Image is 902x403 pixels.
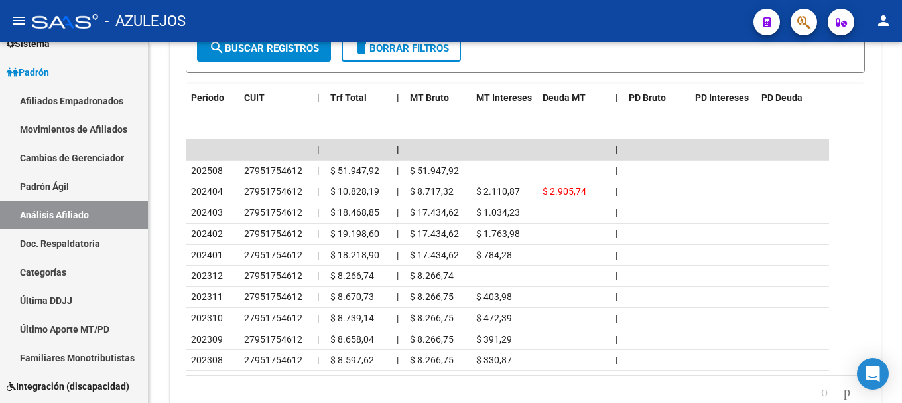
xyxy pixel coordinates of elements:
[317,291,319,302] span: |
[7,65,49,80] span: Padrón
[244,186,302,197] span: 27951754612
[330,92,367,103] span: Trf Total
[397,313,399,323] span: |
[410,334,454,345] span: $ 8.266,75
[317,270,319,281] span: |
[330,207,379,218] span: $ 18.468,85
[838,385,856,400] a: go to next page
[397,228,399,239] span: |
[543,186,586,197] span: $ 2.905,74
[191,270,223,281] span: 202312
[244,270,302,281] span: 27951754612
[105,7,186,36] span: - AZULEJOS
[476,313,512,323] span: $ 472,39
[410,228,459,239] span: $ 17.434,62
[191,165,223,176] span: 202508
[191,92,224,103] span: Período
[317,207,319,218] span: |
[330,270,374,281] span: $ 8.266,74
[476,186,520,197] span: $ 2.110,87
[476,291,512,302] span: $ 403,98
[317,250,319,260] span: |
[317,92,320,103] span: |
[317,355,319,365] span: |
[410,291,454,302] span: $ 8.266,75
[197,35,331,62] button: Buscar Registros
[330,250,379,260] span: $ 18.218,90
[317,313,319,323] span: |
[317,144,320,155] span: |
[615,92,618,103] span: |
[244,313,302,323] span: 27951754612
[325,84,391,112] datatable-header-cell: Trf Total
[191,334,223,345] span: 202309
[312,84,325,112] datatable-header-cell: |
[397,291,399,302] span: |
[7,37,50,51] span: Sistema
[405,84,471,112] datatable-header-cell: MT Bruto
[244,207,302,218] span: 27951754612
[397,207,399,218] span: |
[761,92,803,103] span: PD Deuda
[410,186,454,197] span: $ 8.717,32
[615,165,617,176] span: |
[537,84,610,112] datatable-header-cell: Deuda MT
[476,228,520,239] span: $ 1.763,98
[756,84,829,112] datatable-header-cell: PD Deuda
[471,84,537,112] datatable-header-cell: MT Intereses
[410,165,459,176] span: $ 51.947,92
[615,186,617,197] span: |
[397,186,399,197] span: |
[615,228,617,239] span: |
[239,84,312,112] datatable-header-cell: CUIT
[476,92,532,103] span: MT Intereses
[615,250,617,260] span: |
[191,228,223,239] span: 202402
[410,207,459,218] span: $ 17.434,62
[397,355,399,365] span: |
[623,84,690,112] datatable-header-cell: PD Bruto
[476,334,512,345] span: $ 391,29
[476,250,512,260] span: $ 784,28
[191,250,223,260] span: 202401
[857,358,889,390] div: Open Intercom Messenger
[244,355,302,365] span: 27951754612
[330,355,374,365] span: $ 8.597,62
[317,228,319,239] span: |
[209,40,225,56] mat-icon: search
[410,250,459,260] span: $ 17.434,62
[610,84,623,112] datatable-header-cell: |
[244,228,302,239] span: 27951754612
[410,92,449,103] span: MT Bruto
[690,84,756,112] datatable-header-cell: PD Intereses
[330,291,374,302] span: $ 8.670,73
[615,355,617,365] span: |
[410,270,454,281] span: $ 8.266,74
[11,13,27,29] mat-icon: menu
[615,144,618,155] span: |
[244,92,265,103] span: CUIT
[244,250,302,260] span: 27951754612
[615,313,617,323] span: |
[615,291,617,302] span: |
[815,385,834,400] a: go to previous page
[397,334,399,345] span: |
[342,35,461,62] button: Borrar Filtros
[317,186,319,197] span: |
[354,42,449,54] span: Borrar Filtros
[397,250,399,260] span: |
[191,313,223,323] span: 202310
[410,355,454,365] span: $ 8.266,75
[615,270,617,281] span: |
[397,165,399,176] span: |
[410,313,454,323] span: $ 8.266,75
[476,207,520,218] span: $ 1.034,23
[397,144,399,155] span: |
[695,92,749,103] span: PD Intereses
[330,313,374,323] span: $ 8.739,14
[615,334,617,345] span: |
[330,165,379,176] span: $ 51.947,92
[244,334,302,345] span: 27951754612
[186,84,239,112] datatable-header-cell: Período
[629,92,666,103] span: PD Bruto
